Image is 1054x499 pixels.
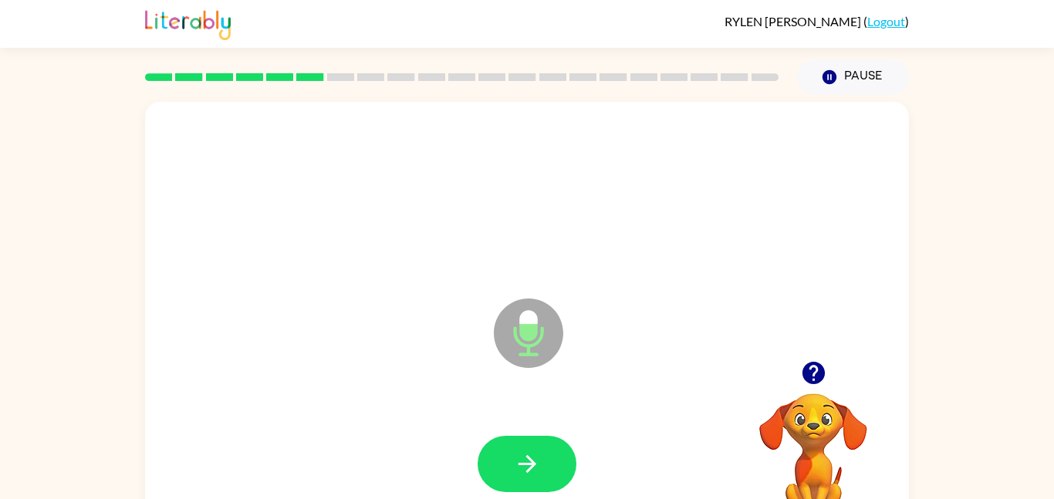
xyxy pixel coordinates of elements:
a: Logout [867,14,905,29]
button: Pause [797,59,909,95]
span: RYLEN [PERSON_NAME] [725,14,863,29]
img: Literably [145,6,231,40]
div: ( ) [725,14,909,29]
